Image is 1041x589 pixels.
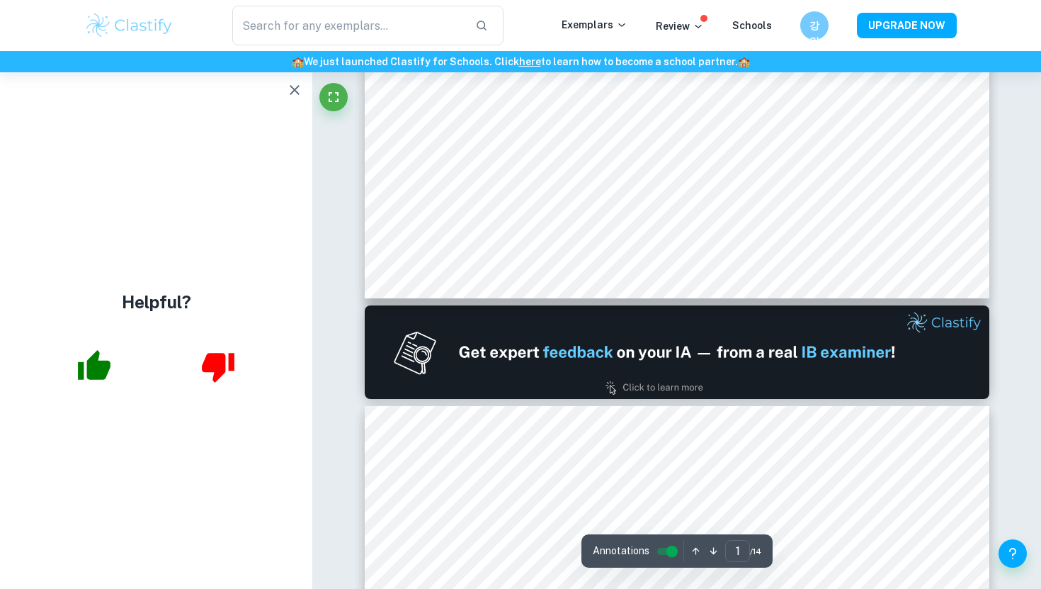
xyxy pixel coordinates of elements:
[365,305,989,399] img: Ad
[593,544,649,559] span: Annotations
[807,18,823,33] h6: 강민
[999,539,1027,568] button: Help and Feedback
[3,54,1038,69] h6: We just launched Clastify for Schools. Click to learn how to become a school partner.
[319,83,348,111] button: Fullscreen
[857,13,957,38] button: UPGRADE NOW
[562,17,627,33] p: Exemplars
[84,11,174,40] img: Clastify logo
[800,11,829,40] button: 강민
[656,18,704,34] p: Review
[232,6,464,45] input: Search for any exemplars...
[750,545,761,558] span: / 14
[732,20,772,31] a: Schools
[738,56,750,67] span: 🏫
[292,56,304,67] span: 🏫
[122,289,191,315] h4: Helpful?
[519,56,541,67] a: here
